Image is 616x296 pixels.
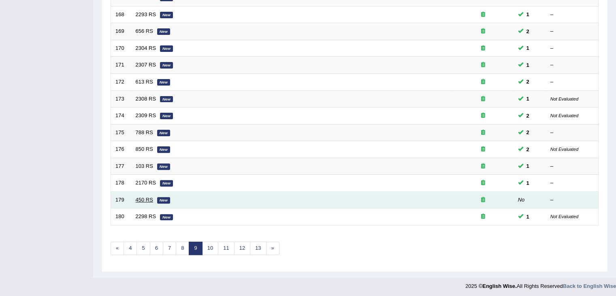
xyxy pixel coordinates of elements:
[550,45,594,52] div: –
[136,213,156,219] a: 2298 RS
[523,27,533,36] span: You can still take this question
[550,28,594,35] div: –
[457,146,509,153] div: Exam occurring question
[523,162,533,170] span: You can still take this question
[111,242,124,255] a: «
[136,45,156,51] a: 2304 RS
[523,61,533,69] span: You can still take this question
[157,28,170,35] em: New
[160,12,173,18] em: New
[550,97,578,101] small: Not Evaluated
[111,6,131,23] td: 168
[160,96,173,103] em: New
[550,11,594,19] div: –
[160,62,173,69] em: New
[563,283,616,289] a: Back to English Wise
[157,163,170,170] em: New
[550,179,594,187] div: –
[457,78,509,86] div: Exam occurring question
[111,141,131,158] td: 176
[250,242,266,255] a: 13
[160,45,173,52] em: New
[157,79,170,86] em: New
[523,145,533,154] span: You can still take this question
[136,163,153,169] a: 103 RS
[523,77,533,86] span: You can still take this question
[482,283,516,289] strong: English Wise.
[189,242,202,255] a: 9
[111,107,131,124] td: 174
[523,112,533,120] span: You can still take this question
[136,129,153,135] a: 788 RS
[523,94,533,103] span: You can still take this question
[457,213,509,221] div: Exam occurring question
[518,197,525,203] em: No
[218,242,234,255] a: 11
[457,95,509,103] div: Exam occurring question
[550,163,594,170] div: –
[550,78,594,86] div: –
[136,11,156,17] a: 2293 RS
[111,90,131,107] td: 173
[111,158,131,175] td: 177
[136,197,153,203] a: 450 RS
[550,214,578,219] small: Not Evaluated
[523,10,533,19] span: You can still take this question
[160,214,173,221] em: New
[136,146,153,152] a: 850 RS
[111,57,131,74] td: 171
[163,242,176,255] a: 7
[176,242,189,255] a: 8
[523,128,533,137] span: You can still take this question
[457,163,509,170] div: Exam occurring question
[111,73,131,90] td: 172
[136,242,150,255] a: 5
[124,242,137,255] a: 4
[111,23,131,40] td: 169
[550,61,594,69] div: –
[523,212,533,221] span: You can still take this question
[111,175,131,192] td: 178
[457,28,509,35] div: Exam occurring question
[111,124,131,141] td: 175
[234,242,250,255] a: 12
[150,242,163,255] a: 6
[111,208,131,225] td: 180
[523,179,533,187] span: You can still take this question
[550,113,578,118] small: Not Evaluated
[160,113,173,119] em: New
[157,146,170,153] em: New
[136,28,153,34] a: 656 RS
[136,79,153,85] a: 613 RS
[550,147,578,152] small: Not Evaluated
[550,129,594,137] div: –
[465,278,616,290] div: 2025 © All Rights Reserved
[111,40,131,57] td: 170
[457,196,509,204] div: Exam occurring question
[157,197,170,204] em: New
[523,44,533,52] span: You can still take this question
[457,129,509,137] div: Exam occurring question
[111,191,131,208] td: 179
[266,242,279,255] a: »
[136,62,156,68] a: 2307 RS
[136,180,156,186] a: 2170 RS
[550,196,594,204] div: –
[457,11,509,19] div: Exam occurring question
[457,179,509,187] div: Exam occurring question
[457,45,509,52] div: Exam occurring question
[136,96,156,102] a: 2308 RS
[457,112,509,120] div: Exam occurring question
[160,180,173,187] em: New
[202,242,218,255] a: 10
[136,112,156,118] a: 2309 RS
[157,130,170,136] em: New
[457,61,509,69] div: Exam occurring question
